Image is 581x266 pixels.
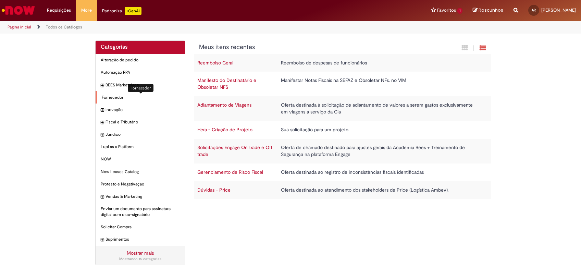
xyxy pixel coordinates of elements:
a: Dúvidas - Price [197,187,231,193]
tr: Solicitações Engage On trade e Off trade Oferta de chamado destinado para ajustes gerais da Acade... [194,139,491,164]
tr: Manifesto do Destinatário e Obsoletar NFS Manifestar Notas Fiscais na SEFAZ e Obsoletar NFs. no VIM [194,72,491,96]
ul: Categorias [96,54,185,246]
img: ServiceNow [1,3,36,17]
span: Enviar um documento para assinatura digital com o co-signatário [101,206,180,218]
span: Alteração de pedido [101,57,180,63]
div: expandir categoria Vendas & Marketing Vendas & Marketing [96,190,185,203]
div: Padroniza [102,7,141,15]
a: Página inicial [8,24,31,30]
ul: Trilhas de página [5,21,382,34]
div: Fornecedor [128,84,153,92]
span: Protesto e Negativação [101,181,180,187]
div: Protesto e Negativação [96,178,185,191]
h1: {"description":"","title":"Meus itens recentes"} Categoria [199,44,412,51]
span: NOW [101,156,180,162]
a: Gerenciamento de Risco Fiscal [197,169,263,175]
span: More [81,7,92,14]
span: AR [532,8,536,12]
a: Mostrar mais [127,250,154,256]
i: expandir categoria BEES Marketplace [101,82,104,89]
a: Rascunhos [473,7,503,14]
td: Oferta de chamado destinado para ajustes gerais da Academia Bees + Treinamento de Segurança na pl... [277,139,484,164]
span: | [473,44,474,52]
tr: Reembolso Geral Reembolso de despesas de funcionários [194,54,491,72]
a: Reembolso Geral [197,60,233,66]
span: Rascunhos [479,7,503,13]
a: Manifesto do Destinatário e Obsoletar NFS [197,77,256,90]
span: Solicitar Compra [101,224,180,230]
p: +GenAi [125,7,141,15]
a: Adiantamento de Viagens [197,102,251,108]
span: Suprimentos [106,237,180,242]
i: expandir categoria Inovação [101,107,104,114]
div: expandir categoria Inovação Inovação [96,104,185,116]
span: Favoritos [437,7,456,14]
span: Inovação [106,107,180,113]
span: Automação RPA [101,70,180,75]
div: Fornecedor [96,91,185,104]
span: Fiscal e Tributário [106,119,180,125]
a: Solicitações Engage On trade e Off trade [197,144,272,157]
div: NOW [96,153,185,166]
td: Manifestar Notas Fiscais na SEFAZ e Obsoletar NFs. no VIM [277,72,484,96]
a: Todos os Catálogos [46,24,82,30]
div: expandir categoria Suprimentos Suprimentos [96,233,185,246]
td: Oferta destinada ao registro de inconsistências fiscais identificadas [277,164,484,181]
span: Jurídico [106,132,180,137]
i: expandir categoria Fiscal e Tributário [101,119,104,126]
span: [PERSON_NAME] [541,7,576,13]
tr: Adiantamento de Viagens Oferta destinada à solicitação de adiantamento de valores a serem gastos ... [194,96,491,121]
div: Automação RPA [96,66,185,79]
i: Exibição de grade [480,45,486,51]
tr: Dúvidas - Price Oferta destinada ao atendimento dos stakeholders de Price (Logística Ambev). [194,181,491,199]
div: Enviar um documento para assinatura digital com o co-signatário [96,203,185,221]
span: Vendas & Marketing [106,194,180,199]
td: Oferta destinada ao atendimento dos stakeholders de Price (Logística Ambev). [277,181,484,199]
span: Fornecedor [102,95,180,100]
td: Sua solicitação para um projeto [277,121,484,139]
td: Reembolso de despesas de funcionários [277,54,484,72]
span: Now Leases Catalog [101,169,180,175]
div: Alteração de pedido [96,54,185,66]
span: BEES Marketplace [106,82,180,88]
span: 1 [457,8,462,14]
td: Oferta destinada à solicitação de adiantamento de valores a serem gastos exclusivamente em viagen... [277,96,484,121]
tr: Gerenciamento de Risco Fiscal Oferta destinada ao registro de inconsistências fiscais identificadas [194,164,491,181]
div: Now Leases Catalog [96,166,185,178]
a: Hera - Criação de Projeto [197,126,252,133]
span: Lupi as a Platform [101,144,180,150]
div: expandir categoria Jurídico Jurídico [96,128,185,141]
div: Lupi as a Platform [96,141,185,153]
i: Exibição em cartão [462,45,468,51]
div: Mostrando 15 categorias [101,256,180,262]
i: expandir categoria Jurídico [101,132,104,138]
i: expandir categoria Vendas & Marketing [101,194,104,201]
tr: Hera - Criação de Projeto Sua solicitação para um projeto [194,121,491,139]
div: expandir categoria Fiscal e Tributário Fiscal e Tributário [96,116,185,129]
span: Requisições [47,7,71,14]
div: expandir categoria BEES Marketplace BEES Marketplace [96,79,185,92]
div: Solicitar Compra [96,221,185,233]
i: expandir categoria Suprimentos [101,237,104,243]
h2: Categorias [101,44,180,50]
